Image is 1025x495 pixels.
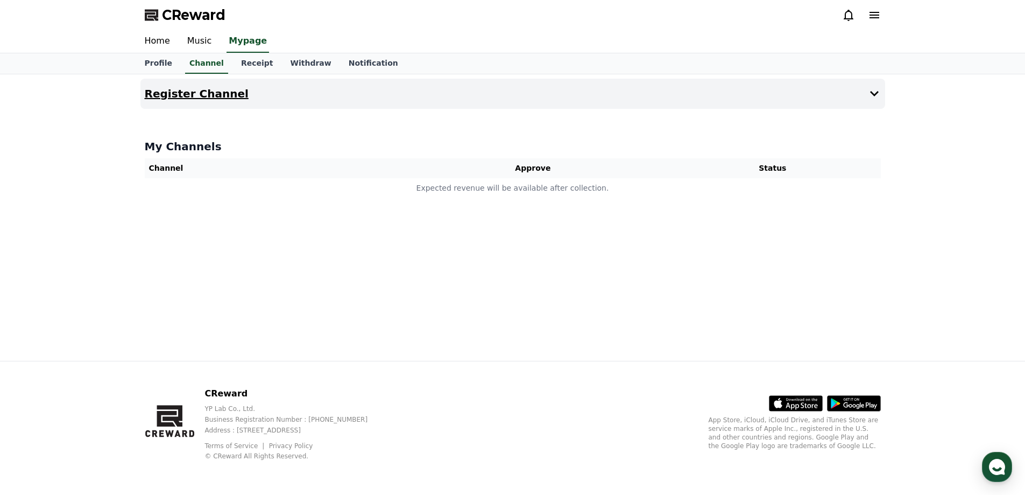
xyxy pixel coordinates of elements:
a: Channel [185,53,228,74]
th: Status [665,158,880,178]
th: Approve [401,158,665,178]
a: Terms of Service [204,442,266,450]
a: Music [179,30,221,53]
span: CReward [162,6,225,24]
span: Messages [89,358,121,367]
p: CReward [204,387,385,400]
p: Business Registration Number : [PHONE_NUMBER] [204,415,385,424]
a: Privacy Policy [269,442,313,450]
a: Withdraw [281,53,340,74]
span: Settings [159,358,186,366]
td: Expected revenue will be available after collection. [145,178,881,198]
th: Channel [145,158,401,178]
a: Settings [139,341,207,368]
p: YP Lab Co., Ltd. [204,405,385,413]
a: CReward [145,6,225,24]
span: Home [27,358,46,366]
a: Home [3,341,71,368]
h4: My Channels [145,139,881,154]
p: © CReward All Rights Reserved. [204,452,385,461]
a: Mypage [227,30,269,53]
a: Receipt [232,53,282,74]
a: Home [136,30,179,53]
a: Messages [71,341,139,368]
a: Notification [340,53,407,74]
button: Register Channel [140,79,885,109]
h4: Register Channel [145,88,249,100]
p: App Store, iCloud, iCloud Drive, and iTunes Store are service marks of Apple Inc., registered in ... [709,416,881,450]
p: Address : [STREET_ADDRESS] [204,426,385,435]
a: Profile [136,53,181,74]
